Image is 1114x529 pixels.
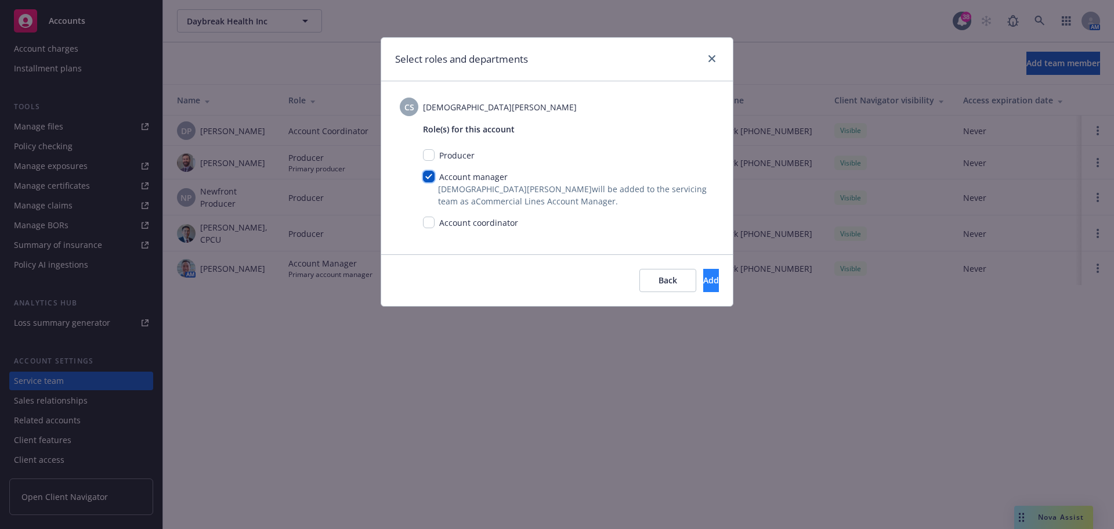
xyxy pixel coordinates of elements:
[404,101,414,113] span: CS
[438,183,714,207] span: [DEMOGRAPHIC_DATA][PERSON_NAME] will be added to the servicing team as a Commercial Lines Account...
[439,171,508,182] span: Account manager
[439,150,475,161] span: Producer
[705,52,719,66] a: close
[423,101,577,113] span: [DEMOGRAPHIC_DATA][PERSON_NAME]
[703,269,719,292] button: Add
[423,123,714,135] span: Role(s) for this account
[395,52,528,67] h1: Select roles and departments
[659,275,677,286] span: Back
[639,269,696,292] button: Back
[703,275,719,286] span: Add
[439,217,518,228] span: Account coordinator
